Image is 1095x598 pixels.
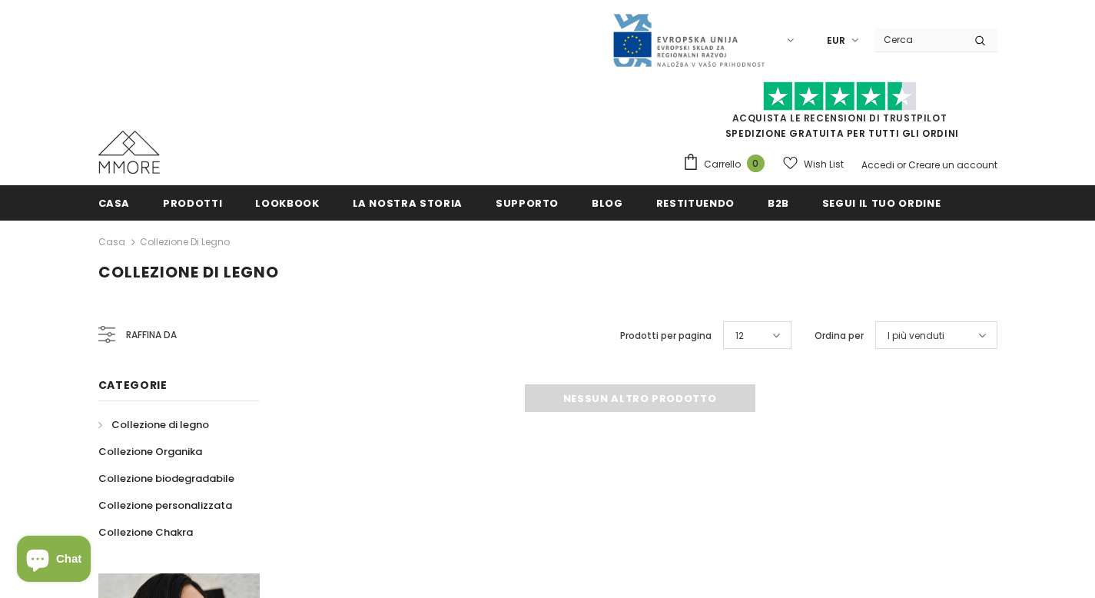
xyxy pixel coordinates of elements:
a: supporto [496,185,559,220]
a: Creare un account [908,158,997,171]
img: Casi MMORE [98,131,160,174]
a: Segui il tuo ordine [822,185,941,220]
span: Segui il tuo ordine [822,196,941,211]
span: supporto [496,196,559,211]
span: La nostra storia [353,196,463,211]
a: Collezione Organika [98,438,202,465]
a: Acquista le recensioni di TrustPilot [732,111,947,125]
a: Restituendo [656,185,735,220]
a: Lookbook [255,185,319,220]
img: Javni Razpis [612,12,765,68]
span: Blog [592,196,623,211]
a: Collezione Chakra [98,519,193,546]
span: or [897,158,906,171]
span: Collezione di legno [111,417,209,432]
span: SPEDIZIONE GRATUITA PER TUTTI GLI ORDINI [682,88,997,140]
span: Collezione di legno [98,261,279,283]
span: Collezione Chakra [98,525,193,540]
input: Search Site [874,28,963,51]
span: Casa [98,196,131,211]
label: Prodotti per pagina [620,328,712,344]
span: 0 [747,154,765,172]
span: Prodotti [163,196,222,211]
span: EUR [827,33,845,48]
span: Collezione biodegradabile [98,471,234,486]
span: Raffina da [126,327,177,344]
span: Collezione Organika [98,444,202,459]
img: Fidati di Pilot Stars [763,81,917,111]
a: Collezione biodegradabile [98,465,234,492]
span: Restituendo [656,196,735,211]
a: Accedi [861,158,894,171]
span: Collezione personalizzata [98,498,232,513]
span: Categorie [98,377,168,393]
a: Javni Razpis [612,33,765,46]
a: La nostra storia [353,185,463,220]
label: Ordina per [815,328,864,344]
span: I più venduti [888,328,944,344]
a: Casa [98,233,125,251]
span: 12 [735,328,744,344]
a: Wish List [783,151,844,178]
a: Collezione di legno [140,235,230,248]
inbox-online-store-chat: Shopify online store chat [12,536,95,586]
span: Carrello [704,157,741,172]
a: Casa [98,185,131,220]
span: Lookbook [255,196,319,211]
a: Collezione di legno [98,411,209,438]
a: Carrello 0 [682,153,772,176]
span: Wish List [804,157,844,172]
span: B2B [768,196,789,211]
a: Collezione personalizzata [98,492,232,519]
a: Prodotti [163,185,222,220]
a: Blog [592,185,623,220]
a: B2B [768,185,789,220]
